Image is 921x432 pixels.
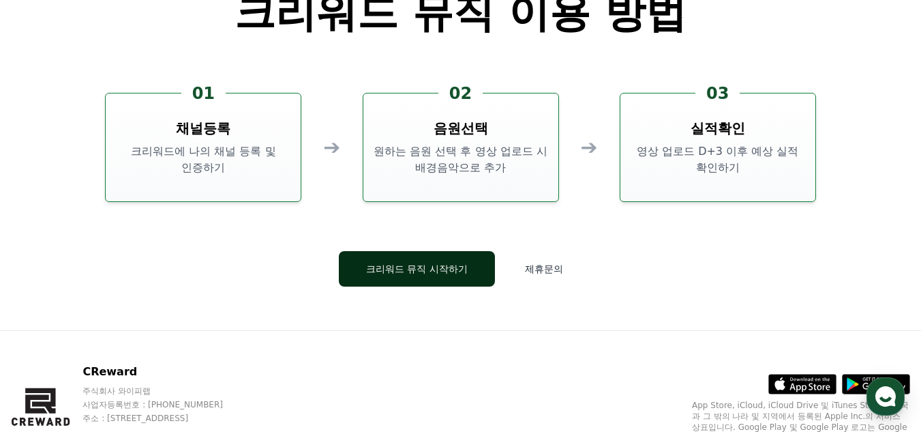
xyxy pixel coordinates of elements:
[691,119,745,138] h3: 실적확인
[434,119,488,138] h3: 음원선택
[4,319,90,353] a: 홈
[43,339,51,350] span: 홈
[82,364,249,380] p: CReward
[339,251,495,287] button: 크리워드 뮤직 시작하기
[111,143,295,176] p: 크리워드에 나의 채널 등록 및 인증하기
[506,251,582,287] button: 제휴문의
[176,319,262,353] a: 설정
[626,143,810,176] p: 영상 업로드 D+3 이후 예상 실적 확인하기
[181,83,226,104] div: 01
[176,119,230,138] h3: 채널등록
[581,135,598,160] div: ➔
[90,319,176,353] a: 대화
[125,340,141,351] span: 대화
[82,386,249,397] p: 주식회사 와이피랩
[369,143,553,176] p: 원하는 음원 선택 후 영상 업로드 시 배경음악으로 추가
[438,83,483,104] div: 02
[82,413,249,424] p: 주소 : [STREET_ADDRESS]
[211,339,227,350] span: 설정
[82,399,249,410] p: 사업자등록번호 : [PHONE_NUMBER]
[323,135,340,160] div: ➔
[695,83,740,104] div: 03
